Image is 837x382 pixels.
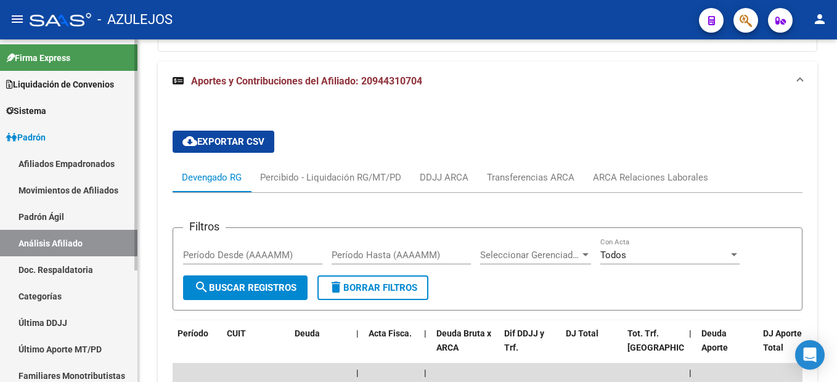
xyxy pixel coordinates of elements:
[194,280,209,295] mat-icon: search
[480,250,580,261] span: Seleccionar Gerenciador
[684,320,696,375] datatable-header-cell: |
[369,328,412,338] span: Acta Fisca.
[600,250,626,261] span: Todos
[424,368,427,378] span: |
[183,218,226,235] h3: Filtros
[420,171,468,184] div: DDJJ ARCA
[194,282,296,293] span: Buscar Registros
[419,320,431,375] datatable-header-cell: |
[689,328,692,338] span: |
[795,340,825,370] div: Open Intercom Messenger
[6,131,46,144] span: Padrón
[812,12,827,26] mat-icon: person
[623,320,684,375] datatable-header-cell: Tot. Trf. Bruto
[182,171,242,184] div: Devengado RG
[689,368,692,378] span: |
[356,328,359,338] span: |
[173,131,274,153] button: Exportar CSV
[329,282,417,293] span: Borrar Filtros
[158,62,817,101] mat-expansion-panel-header: Aportes y Contribuciones del Afiliado: 20944310704
[431,320,499,375] datatable-header-cell: Deuda Bruta x ARCA
[758,320,820,375] datatable-header-cell: DJ Aporte Total
[329,280,343,295] mat-icon: delete
[696,320,758,375] datatable-header-cell: Deuda Aporte
[260,171,401,184] div: Percibido - Liquidación RG/MT/PD
[173,320,222,375] datatable-header-cell: Período
[763,328,802,352] span: DJ Aporte Total
[356,368,359,378] span: |
[295,328,320,338] span: Deuda
[566,328,598,338] span: DJ Total
[6,78,114,91] span: Liquidación de Convenios
[290,320,351,375] datatable-header-cell: Deuda
[351,320,364,375] datatable-header-cell: |
[178,328,208,338] span: Período
[487,171,574,184] div: Transferencias ARCA
[593,171,708,184] div: ARCA Relaciones Laborales
[222,320,290,375] datatable-header-cell: CUIT
[227,328,246,338] span: CUIT
[97,6,173,33] span: - AZULEJOS
[436,328,491,352] span: Deuda Bruta x ARCA
[504,328,544,352] span: Dif DDJJ y Trf.
[499,320,561,375] datatable-header-cell: Dif DDJJ y Trf.
[183,275,308,300] button: Buscar Registros
[561,320,623,375] datatable-header-cell: DJ Total
[627,328,711,352] span: Tot. Trf. [GEOGRAPHIC_DATA]
[6,51,70,65] span: Firma Express
[701,328,728,352] span: Deuda Aporte
[182,136,264,147] span: Exportar CSV
[10,12,25,26] mat-icon: menu
[424,328,427,338] span: |
[317,275,428,300] button: Borrar Filtros
[191,75,422,87] span: Aportes y Contribuciones del Afiliado: 20944310704
[6,104,46,118] span: Sistema
[364,320,419,375] datatable-header-cell: Acta Fisca.
[182,134,197,148] mat-icon: cloud_download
